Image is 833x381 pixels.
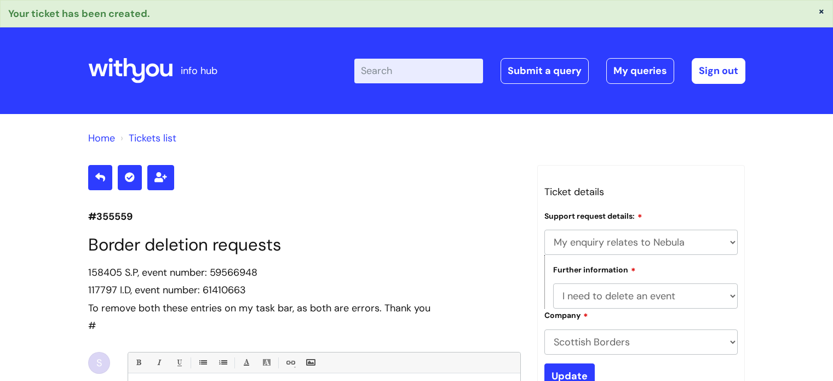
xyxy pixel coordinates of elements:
h3: Ticket details [544,183,738,201]
a: Home [88,132,115,145]
a: Underline(Ctrl-U) [172,356,186,369]
a: Insert Image... [303,356,317,369]
div: S [88,352,110,374]
label: Further information [553,264,636,275]
div: 117797 I.D, event number: 61410663 [88,281,521,299]
a: Bold (Ctrl-B) [131,356,145,369]
a: 1. Ordered List (Ctrl-Shift-8) [216,356,229,369]
label: Company [544,309,588,320]
a: My queries [606,58,674,83]
a: Submit a query [501,58,589,83]
a: Sign out [692,58,745,83]
a: Tickets list [129,132,176,145]
div: # [88,264,521,335]
h1: Border deletion requests [88,235,521,255]
label: Support request details: [544,210,642,221]
button: × [818,6,825,16]
p: #355559 [88,208,521,225]
a: Italic (Ctrl-I) [152,356,165,369]
a: • Unordered List (Ctrl-Shift-7) [196,356,209,369]
input: Search [354,59,483,83]
a: Back Color [260,356,273,369]
a: Link [283,356,297,369]
div: | - [354,58,745,83]
li: Tickets list [118,129,176,147]
p: info hub [181,62,217,79]
div: 158405 S.P, event number: 59566948 [88,264,521,281]
div: To remove both these entries on my task bar, as both are errors. Thank you [88,299,521,317]
a: Font Color [239,356,253,369]
li: Solution home [88,129,115,147]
